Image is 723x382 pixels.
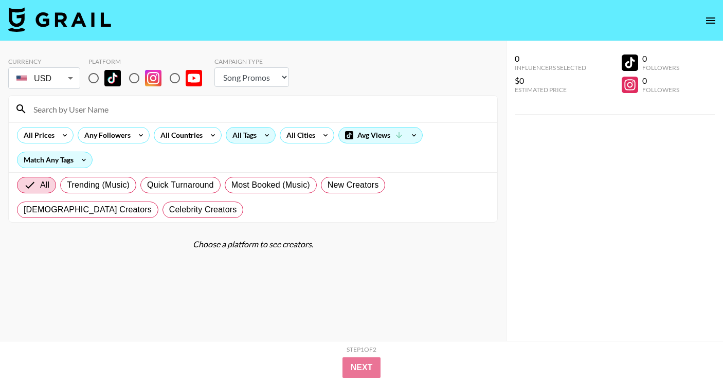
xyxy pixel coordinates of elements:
div: Estimated Price [515,86,586,94]
span: Most Booked (Music) [231,179,310,191]
div: All Countries [154,128,205,143]
div: Any Followers [78,128,133,143]
div: Match Any Tags [17,152,92,168]
img: TikTok [104,70,121,86]
button: open drawer [700,10,721,31]
div: Campaign Type [214,58,289,65]
div: Platform [88,58,210,65]
button: Next [342,357,381,378]
div: USD [10,69,78,87]
div: Step 1 of 2 [347,345,376,353]
div: Currency [8,58,80,65]
span: All [40,179,49,191]
div: Followers [642,64,679,71]
div: Followers [642,86,679,94]
span: New Creators [328,179,379,191]
div: All Tags [226,128,259,143]
div: $0 [515,76,586,86]
div: 0 [642,53,679,64]
span: Quick Turnaround [147,179,214,191]
div: Influencers Selected [515,64,586,71]
div: All Prices [17,128,57,143]
span: [DEMOGRAPHIC_DATA] Creators [24,204,152,216]
img: Grail Talent [8,7,111,32]
div: 0 [515,53,586,64]
span: Trending (Music) [67,179,130,191]
div: All Cities [280,128,317,143]
img: Instagram [145,70,161,86]
img: YouTube [186,70,202,86]
div: 0 [642,76,679,86]
span: Celebrity Creators [169,204,237,216]
div: Avg Views [339,128,422,143]
div: Choose a platform to see creators. [8,239,498,249]
input: Search by User Name [27,101,491,117]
